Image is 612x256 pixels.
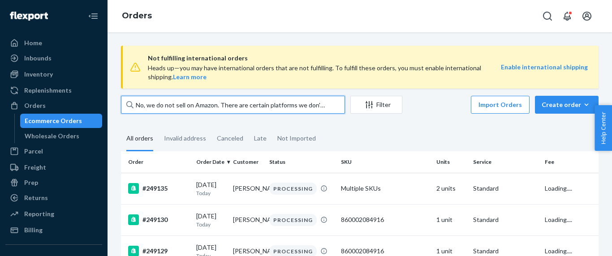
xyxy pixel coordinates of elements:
div: Inventory [24,70,53,79]
a: Wholesale Orders [20,129,103,143]
div: Prep [24,178,38,187]
div: PROCESSING [269,214,317,226]
th: Status [266,151,337,173]
a: Ecommerce Orders [20,114,103,128]
a: Replenishments [5,83,102,98]
div: 860002084916 [341,215,429,224]
div: Orders [24,101,46,110]
div: Canceled [217,127,243,150]
div: Filter [351,100,402,109]
a: Prep [5,175,102,190]
a: Enable international shipping [501,63,588,71]
a: Returns [5,191,102,205]
th: Fee [541,151,599,173]
div: Replenishments [24,86,72,95]
div: Home [24,38,42,47]
button: Open Search Box [539,7,556,25]
div: Parcel [24,147,43,156]
td: [PERSON_NAME] [229,204,266,235]
button: Close Navigation [84,7,102,25]
div: Inbounds [24,54,52,63]
button: Import Orders [471,96,530,114]
div: Not Imported [277,127,316,150]
p: Today [196,221,226,228]
td: Loading.... [541,173,599,204]
input: Search orders [121,96,345,114]
div: PROCESSING [269,183,317,195]
div: Invalid address [164,127,206,150]
div: Late [254,127,267,150]
td: 2 units [433,173,470,204]
td: 1 unit [433,204,470,235]
span: Not fulfilling international orders [148,53,501,64]
a: Parcel [5,144,102,158]
div: Billing [24,226,43,235]
th: Units [433,151,470,173]
div: Freight [24,163,46,172]
th: Order Date [193,151,229,173]
a: Reporting [5,207,102,221]
a: Learn more [173,73,207,81]
div: Ecommerce Orders [25,116,82,125]
p: Standard [473,247,538,256]
ol: breadcrumbs [115,3,159,29]
div: 860002084916 [341,247,429,256]
button: Filter [350,96,402,114]
button: Create order [535,96,599,114]
a: Freight [5,160,102,175]
div: Returns [24,193,48,202]
div: [DATE] [196,212,226,228]
td: [PERSON_NAME] [229,173,266,204]
a: Billing [5,223,102,237]
p: Standard [473,184,538,193]
div: Customer [233,158,263,166]
div: Reporting [24,209,54,218]
p: Standard [473,215,538,224]
a: Orders [5,98,102,113]
button: Open account menu [578,7,596,25]
button: Help Center [595,105,612,151]
div: Wholesale Orders [25,132,79,141]
td: Loading.... [541,204,599,235]
div: #249130 [128,214,189,225]
th: Service [470,151,541,173]
div: Create order [542,100,592,109]
th: SKU [337,151,433,173]
th: Order [121,151,193,173]
p: Today [196,189,226,197]
a: Home [5,36,102,50]
td: Multiple SKUs [337,173,433,204]
a: Orders [122,11,152,21]
a: Inbounds [5,51,102,65]
div: [DATE] [196,180,226,197]
button: Open notifications [558,7,576,25]
span: Heads up—you may have international orders that are not fulfilling. To fulfill these orders, you ... [148,64,481,81]
div: All orders [126,127,153,151]
img: Flexport logo [10,12,48,21]
a: Inventory [5,67,102,81]
div: #249135 [128,183,189,194]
